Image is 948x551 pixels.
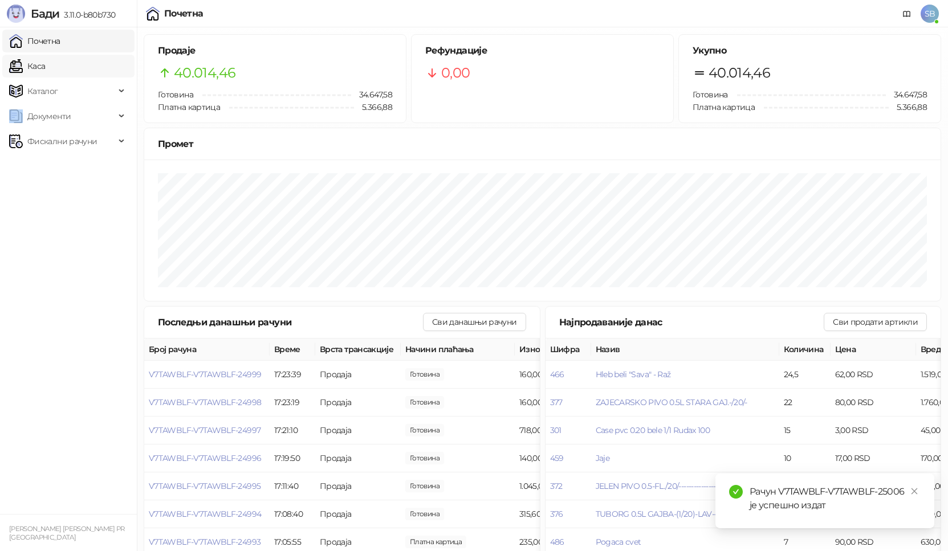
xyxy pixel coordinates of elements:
[158,44,392,58] h5: Продаје
[729,485,743,499] span: check-circle
[779,472,831,500] td: 9
[889,101,927,113] span: 5.366,88
[550,509,563,519] button: 376
[315,338,401,361] th: Врста трансакције
[164,9,204,18] div: Почетна
[158,102,220,112] span: Платна картица
[515,444,600,472] td: 140,00 RSD
[515,472,600,500] td: 1.045,00 RSD
[693,44,927,58] h5: Укупно
[174,62,235,84] span: 40.014,46
[824,313,927,331] button: Сви продати артикли
[144,338,270,361] th: Број рачуна
[559,315,824,329] div: Најпродаваније данас
[405,396,444,409] span: 160,00
[59,10,115,20] span: 3.11.0-b80b730
[149,537,261,547] button: V7TAWBLF-V7TAWBLF-24993
[270,389,315,417] td: 17:23:19
[425,44,660,58] h5: Рефундације
[550,453,564,463] button: 459
[423,313,526,331] button: Сви данашњи рачуни
[779,361,831,389] td: 24,5
[270,500,315,528] td: 17:08:40
[405,536,466,548] span: 235,00
[315,444,401,472] td: Продаја
[908,485,921,497] a: Close
[158,89,193,100] span: Готовина
[596,509,719,519] button: TUBORG 0.5L GAJBA-(1/20)-LAV---
[779,389,831,417] td: 22
[270,417,315,444] td: 17:21:10
[515,389,600,417] td: 160,00 RSD
[831,389,916,417] td: 80,00 RSD
[831,472,916,500] td: 80,00 RSD
[693,102,755,112] span: Платна картица
[596,481,723,491] button: JELEN PIVO 0.5-FL./20/------------------
[831,417,916,444] td: 3,00 RSD
[405,480,444,492] span: 1.045,00
[596,537,641,547] button: Pogaca cvet
[441,62,470,84] span: 0,00
[31,7,59,21] span: Бади
[910,487,918,495] span: close
[354,101,392,113] span: 5.366,88
[550,537,564,547] button: 486
[149,509,261,519] button: V7TAWBLF-V7TAWBLF-24994
[149,481,261,491] button: V7TAWBLF-V7TAWBLF-24995
[149,453,261,463] button: V7TAWBLF-V7TAWBLF-24996
[515,361,600,389] td: 160,00 RSD
[315,389,401,417] td: Продаја
[898,5,916,23] a: Документација
[27,105,71,128] span: Документи
[515,500,600,528] td: 315,60 RSD
[693,89,728,100] span: Готовина
[779,444,831,472] td: 10
[27,130,97,153] span: Фискални рачуни
[750,485,921,512] div: Рачун V7TAWBLF-V7TAWBLF-25006 је успешно издат
[779,417,831,444] td: 15
[779,338,831,361] th: Количина
[315,500,401,528] td: Продаја
[405,368,444,381] span: 160,00
[7,5,25,23] img: Logo
[405,452,444,464] span: 140,00
[149,369,261,379] span: V7TAWBLF-V7TAWBLF-24999
[315,472,401,500] td: Продаја
[515,417,600,444] td: 718,00 RSD
[405,424,444,436] span: 718,00
[270,472,315,500] td: 17:11:40
[351,88,392,101] span: 34.647,58
[270,444,315,472] td: 17:19:50
[596,397,747,407] button: ZAJECARSKO PIVO 0.5L STARA GAJ.-/20/-
[550,369,564,379] button: 466
[149,397,261,407] button: V7TAWBLF-V7TAWBLF-24998
[9,525,125,541] small: [PERSON_NAME] [PERSON_NAME] PR [GEOGRAPHIC_DATA]
[405,508,444,520] span: 315,60
[27,80,58,103] span: Каталог
[596,453,609,463] button: Jaje
[596,369,671,379] span: Hleb beli "Sava" - Raž
[149,425,261,435] button: V7TAWBLF-V7TAWBLF-24997
[546,338,591,361] th: Шифра
[315,361,401,389] td: Продаја
[709,62,770,84] span: 40.014,46
[831,361,916,389] td: 62,00 RSD
[270,338,315,361] th: Време
[591,338,779,361] th: Назив
[9,55,45,77] a: Каса
[9,30,60,52] a: Почетна
[550,397,563,407] button: 377
[596,425,710,435] button: Case pvc 0.20 bele 1/1 Rudax 100
[158,137,927,151] div: Промет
